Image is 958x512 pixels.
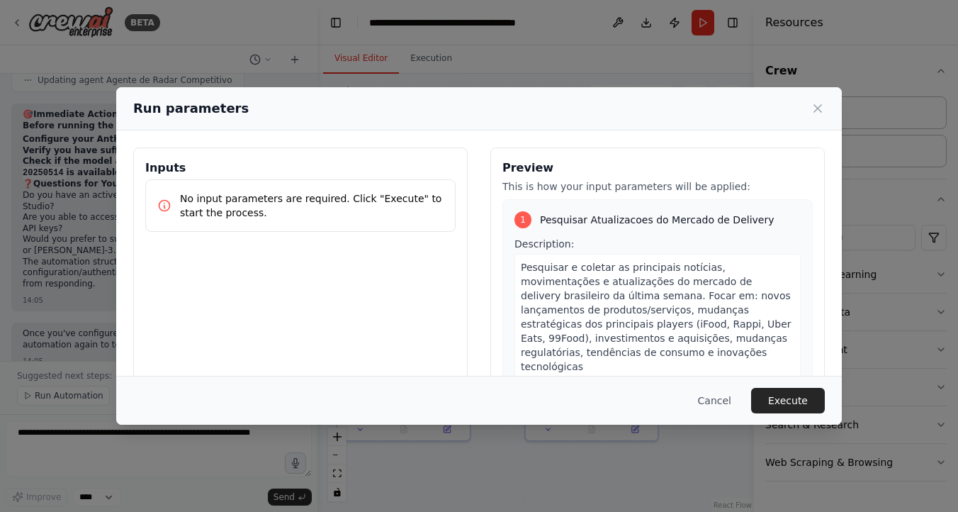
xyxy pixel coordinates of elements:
[514,238,574,250] span: Description:
[751,388,825,413] button: Execute
[502,179,813,194] p: This is how your input parameters will be applied:
[145,160,456,177] h3: Inputs
[133,99,249,118] h2: Run parameters
[180,191,444,220] p: No input parameters are required. Click "Execute" to start the process.
[521,262,791,372] span: Pesquisar e coletar as principais notícias, movimentações e atualizações do mercado de delivery b...
[502,160,813,177] h3: Preview
[540,213,774,227] span: Pesquisar Atualizacoes do Mercado de Delivery
[514,211,531,228] div: 1
[687,388,743,413] button: Cancel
